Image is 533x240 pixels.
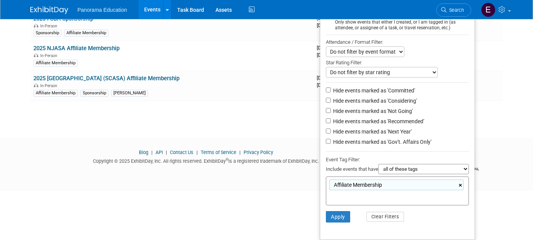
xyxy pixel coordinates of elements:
[436,3,471,17] a: Search
[34,53,38,57] img: In-Person Event
[40,83,60,88] span: In-Person
[326,155,469,164] div: Event Tag Filter:
[326,211,350,223] button: Apply
[64,30,108,37] div: Affiliate Membership
[447,7,464,13] span: Search
[33,75,179,82] a: 2025 [GEOGRAPHIC_DATA] (SCASA) Affiliate Membership
[111,90,148,97] div: [PERSON_NAME]
[34,24,38,27] img: In-Person Event
[332,128,412,135] label: Hide events marked as 'Next Year'
[366,212,404,222] button: Clear Filters
[33,30,61,37] div: Sponsorship
[481,3,495,17] img: External Events Calendar
[459,181,464,190] a: ×
[156,149,163,155] a: API
[332,97,417,105] label: Hide events marked as 'Considering'
[33,90,78,97] div: Affiliate Membership
[326,19,469,31] div: Only show events that either I created, or I am tagged in (as attendee, or assignee of a task, or...
[30,156,382,165] div: Copyright © 2025 ExhibitDay, Inc. All rights reserved. ExhibitDay is a registered trademark of Ex...
[332,87,415,94] label: Hide events marked as 'Committed'
[33,45,119,52] a: 2025 NJASA Affiliate Membership
[332,138,431,146] label: Hide events marked as 'Gov't. Affairs Only'
[34,83,38,87] img: In-Person Event
[244,149,273,155] a: Privacy Policy
[332,118,424,125] label: Hide events marked as 'Recommended'
[77,7,127,13] span: Panorama Education
[317,75,341,81] span: [DATE]
[170,149,193,155] a: Contact Us
[149,149,154,155] span: |
[332,107,413,115] label: Hide events marked as 'Not Going'
[317,15,342,21] span: [DATE]
[326,38,469,46] div: Attendance / Format Filter:
[139,149,148,155] a: Blog
[326,164,469,176] div: Include events that have
[317,52,340,58] span: [DATE]
[195,149,200,155] span: |
[33,60,78,67] div: Affiliate Membership
[317,22,340,28] span: [DATE]
[332,181,382,189] span: Affiliate Membership
[226,157,228,162] sup: ®
[30,6,68,14] img: ExhibitDay
[237,149,242,155] span: |
[326,57,469,67] div: Star Rating Filter:
[201,149,236,155] a: Terms of Service
[40,53,60,58] span: In-Person
[317,45,341,51] span: [DATE]
[164,149,169,155] span: |
[33,15,93,22] a: 2025 FSBA Sponsorship
[317,82,340,88] span: [DATE]
[80,90,108,97] div: Sponsorship
[40,24,60,29] span: In-Person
